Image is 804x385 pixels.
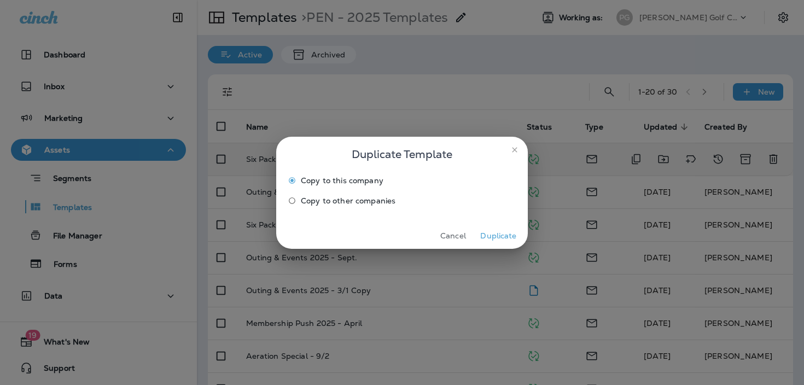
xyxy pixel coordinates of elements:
span: Copy to other companies [301,196,395,205]
button: Duplicate [478,227,519,244]
button: Cancel [433,227,474,244]
span: Copy to this company [301,176,383,185]
span: Duplicate Template [352,145,452,163]
button: close [506,141,523,159]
